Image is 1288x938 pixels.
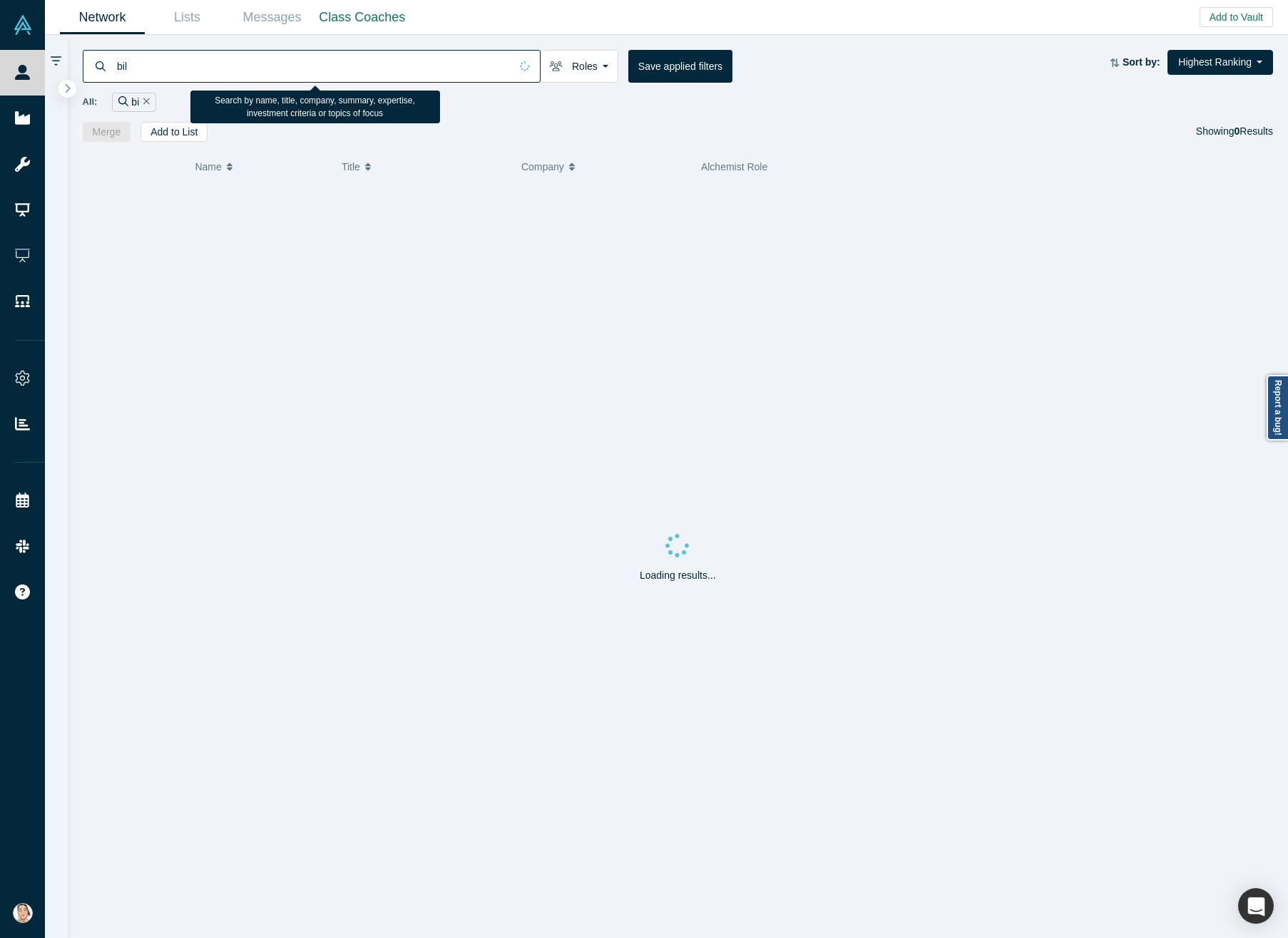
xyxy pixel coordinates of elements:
[13,15,33,35] img: Alchemist Vault Logo
[342,152,506,182] button: Title
[195,152,221,182] span: Name
[145,1,230,34] a: Lists
[521,152,686,182] button: Company
[521,152,564,182] span: Company
[1167,50,1273,75] button: Highest Ranking
[342,152,360,182] span: Title
[1235,125,1273,137] span: Results
[140,122,208,142] button: Add to List
[83,95,98,109] span: All:
[139,94,150,110] button: Remove Filter
[83,122,131,142] button: Merge
[640,568,716,583] p: Loading results...
[1267,375,1288,440] a: Report a bug!
[1200,7,1273,27] button: Add to Vault
[1196,122,1273,142] div: Showing
[116,49,510,83] input: Search by name, title, company, summary, expertise, investment criteria or topics of focus
[1123,56,1160,68] strong: Sort by:
[230,1,315,34] a: Messages
[13,903,33,923] img: Natasha Lowery's Account
[60,1,145,34] a: Network
[315,1,410,34] a: Class Coaches
[701,161,767,172] span: Alchemist Role
[112,93,156,112] div: bi
[540,50,618,83] button: Roles
[195,152,327,182] button: Name
[628,50,732,83] button: Save applied filters
[1235,125,1240,137] strong: 0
